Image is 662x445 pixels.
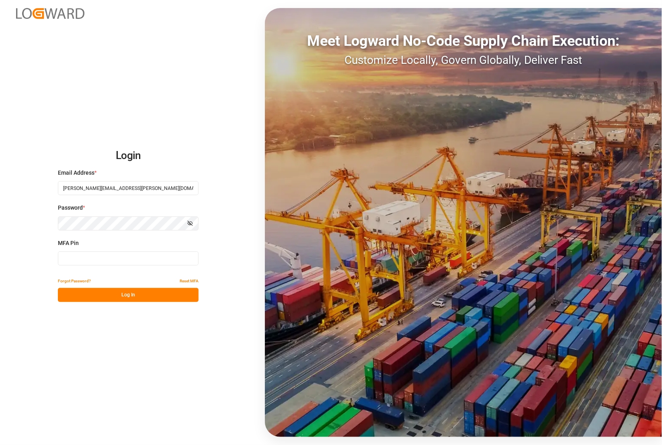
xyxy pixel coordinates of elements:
input: Enter your email [58,181,199,195]
button: Reset MFA [180,274,199,288]
h2: Login [58,143,199,169]
span: MFA Pin [58,239,79,247]
img: Logward_new_orange.png [16,8,84,19]
button: Log In [58,288,199,302]
span: Email Address [58,169,94,177]
button: Forgot Password? [58,274,91,288]
span: Password [58,204,83,212]
div: Meet Logward No-Code Supply Chain Execution: [265,30,662,52]
div: Customize Locally, Govern Globally, Deliver Fast [265,52,662,69]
